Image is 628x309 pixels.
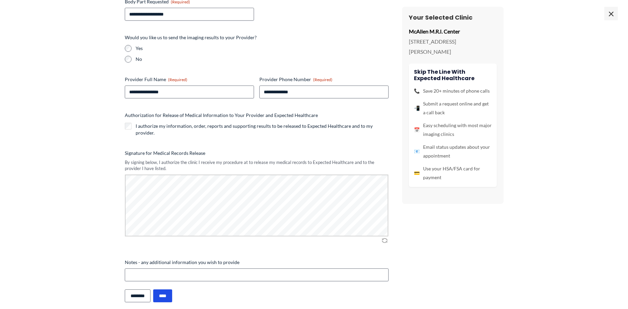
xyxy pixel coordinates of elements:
[409,26,497,37] p: McAllen M.R.I. Center
[125,112,318,119] legend: Authorization for Release of Medical Information to Your Provider and Expected Healthcare
[125,159,389,172] div: By signing below, I authorize the clinic I receive my procedure at to release my medical records ...
[125,259,389,266] label: Notes - any additional information you wish to provide
[313,77,332,82] span: (Required)
[259,76,389,83] label: Provider Phone Number
[414,121,492,139] li: Easy scheduling with most major imaging clinics
[380,237,389,244] img: Clear Signature
[414,169,420,177] span: 💳
[168,77,187,82] span: (Required)
[414,164,492,182] li: Use your HSA/FSA card for payment
[136,123,389,136] label: I authorize my information, order, reports and supporting results to be released to Expected Heal...
[125,150,389,157] label: Signature for Medical Records Release
[409,14,497,21] h3: Your Selected Clinic
[414,104,420,113] span: 📲
[414,99,492,117] li: Submit a request online and get a call back
[414,143,492,160] li: Email status updates about your appointment
[414,87,492,95] li: Save 20+ minutes of phone calls
[136,56,389,63] label: No
[414,69,492,81] h4: Skip the line with Expected Healthcare
[604,7,618,20] span: ×
[414,125,420,134] span: 📅
[414,147,420,156] span: 📧
[409,37,497,56] p: [STREET_ADDRESS][PERSON_NAME]
[136,45,389,52] label: Yes
[125,76,254,83] label: Provider Full Name
[125,34,257,41] legend: Would you like us to send the imaging results to your Provider?
[414,87,420,95] span: 📞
